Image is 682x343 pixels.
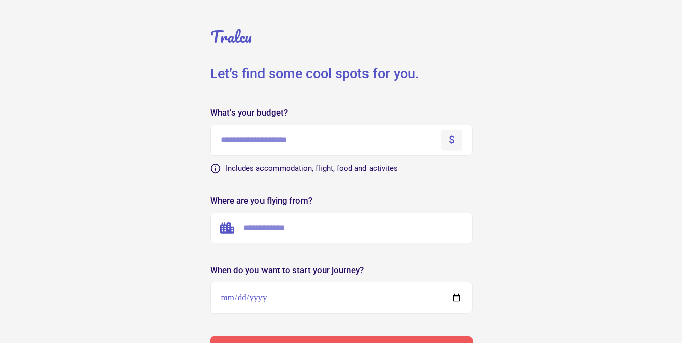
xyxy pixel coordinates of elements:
[449,133,455,147] div: $
[210,109,473,117] div: What’s your budget?
[226,165,473,172] div: Includes accommodation, flight, food and activites
[210,66,473,83] div: Let’s find some cool spots for you.
[210,25,252,48] a: Tralcu
[210,266,473,275] div: When do you want to start your journey?
[210,197,473,205] div: Where are you flying from?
